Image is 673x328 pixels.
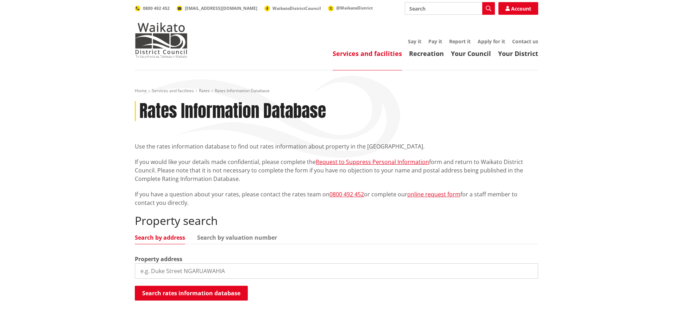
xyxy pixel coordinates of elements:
[135,214,538,227] h2: Property search
[498,2,538,15] a: Account
[498,49,538,58] a: Your District
[135,5,170,11] a: 0800 492 452
[449,38,471,45] a: Report it
[135,190,538,207] p: If you have a question about your rates, please contact the rates team on or complete our for a s...
[316,158,429,166] a: Request to Suppress Personal Information
[407,190,460,198] a: online request form
[333,49,402,58] a: Services and facilities
[152,88,194,94] a: Services and facilities
[451,49,491,58] a: Your Council
[215,88,270,94] span: Rates Information Database
[272,5,321,11] span: WaikatoDistrictCouncil
[143,5,170,11] span: 0800 492 452
[409,49,444,58] a: Recreation
[135,255,182,263] label: Property address
[135,23,188,58] img: Waikato District Council - Te Kaunihera aa Takiwaa o Waikato
[139,101,326,121] h1: Rates Information Database
[135,88,538,94] nav: breadcrumb
[199,88,210,94] a: Rates
[329,190,364,198] a: 0800 492 452
[135,235,185,240] a: Search by address
[264,5,321,11] a: WaikatoDistrictCouncil
[135,158,538,183] p: If you would like your details made confidential, please complete the form and return to Waikato ...
[177,5,257,11] a: [EMAIL_ADDRESS][DOMAIN_NAME]
[185,5,257,11] span: [EMAIL_ADDRESS][DOMAIN_NAME]
[512,38,538,45] a: Contact us
[405,2,495,15] input: Search input
[135,88,147,94] a: Home
[197,235,277,240] a: Search by valuation number
[408,38,421,45] a: Say it
[428,38,442,45] a: Pay it
[328,5,373,11] a: @WaikatoDistrict
[336,5,373,11] span: @WaikatoDistrict
[478,38,505,45] a: Apply for it
[135,263,538,279] input: e.g. Duke Street NGARUAWAHIA
[135,142,538,151] p: Use the rates information database to find out rates information about property in the [GEOGRAPHI...
[135,286,248,301] button: Search rates information database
